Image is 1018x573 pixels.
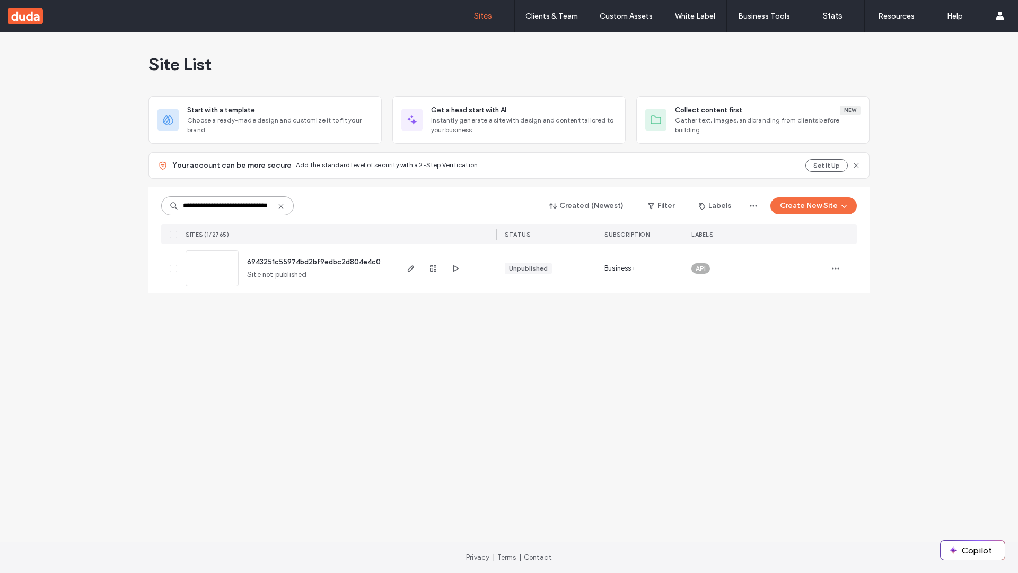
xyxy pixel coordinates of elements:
[637,197,685,214] button: Filter
[525,12,578,21] label: Clients & Team
[148,54,212,75] span: Site List
[691,231,713,238] span: LABELS
[823,11,843,21] label: Stats
[431,116,617,135] span: Instantly generate a site with design and content tailored to your business.
[941,541,1005,560] button: Copilot
[497,553,516,561] a: Terms
[604,263,636,274] span: Business+
[392,96,626,144] div: Get a head start with AIInstantly generate a site with design and content tailored to your business.
[172,160,292,171] span: Your account can be more secure
[600,12,653,21] label: Custom Assets
[675,12,715,21] label: White Label
[805,159,848,172] button: Set it Up
[675,105,742,116] span: Collect content first
[493,553,495,561] span: |
[738,12,790,21] label: Business Tools
[186,231,229,238] span: SITES (1/2765)
[604,231,650,238] span: SUBSCRIPTION
[187,105,255,116] span: Start with a template
[947,12,963,21] label: Help
[466,553,489,561] a: Privacy
[509,264,548,273] div: Unpublished
[474,11,492,21] label: Sites
[431,105,506,116] span: Get a head start with AI
[770,197,857,214] button: Create New Site
[148,96,382,144] div: Start with a templateChoose a ready-made design and customize it to fit your brand.
[675,116,861,135] span: Gather text, images, and branding from clients before building.
[636,96,870,144] div: Collect content firstNewGather text, images, and branding from clients before building.
[296,161,479,169] span: Add the standard level of security with a 2-Step Verification.
[519,553,521,561] span: |
[247,270,307,280] span: Site not published
[247,258,381,266] a: 6943251c55974bd2bf9edbc2d804e4c0
[505,231,530,238] span: STATUS
[187,116,373,135] span: Choose a ready-made design and customize it to fit your brand.
[524,553,552,561] a: Contact
[840,106,861,115] div: New
[540,197,633,214] button: Created (Newest)
[878,12,915,21] label: Resources
[696,264,706,273] span: API
[689,197,741,214] button: Labels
